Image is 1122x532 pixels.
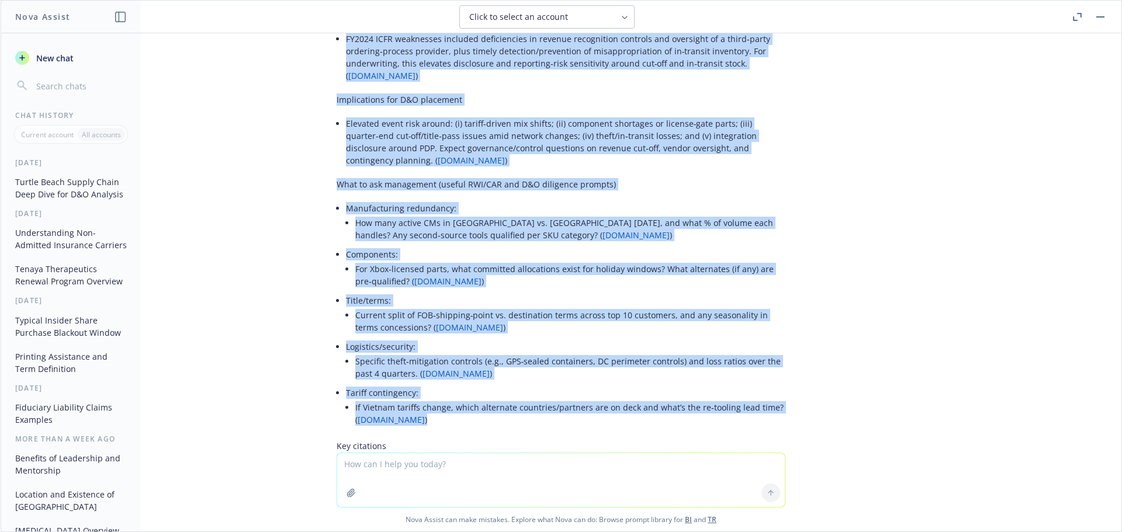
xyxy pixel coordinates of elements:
[346,292,785,338] li: Title/terms:
[355,214,785,244] li: How many active CMs in [GEOGRAPHIC_DATA] vs. [GEOGRAPHIC_DATA] [DATE], and what % of volume each ...
[346,30,785,84] li: FY2024 ICFR weaknesses included deficiencies in revenue recognition controls and oversight of a t...
[21,130,74,140] p: Current account
[337,178,785,190] p: What to ask management (useful RWI/CAR and D&O diligence prompts)
[436,322,503,333] a: [DOMAIN_NAME]
[469,11,568,23] span: Click to select an account
[346,246,785,292] li: Components:
[1,110,141,120] div: Chat History
[685,514,692,524] a: BI
[355,260,785,290] li: For Xbox‑licensed parts, what committed allocations exist for holiday windows? What alternates (i...
[346,384,785,430] li: Tariff contingency:
[11,448,131,480] button: Benefits of Leadership and Mentorship
[1,295,141,305] div: [DATE]
[11,223,131,255] button: Understanding Non-Admitted Insurance Carriers
[34,52,74,64] span: New chat
[1,383,141,393] div: [DATE]
[355,307,785,336] li: Current split of FOB‑shipping‑point vs. destination terms across top 10 customers, and any season...
[358,414,425,425] a: [DOMAIN_NAME]
[11,311,131,342] button: Typical Insider Share Purchase Blackout Window
[459,5,635,29] button: Click to select an account
[346,115,785,169] li: Elevated event risk around: (i) tariff‑driven mix shifts; (ii) component shortages or license‑gat...
[346,200,785,246] li: Manufacturing redundancy:
[5,507,1117,531] span: Nova Assist can make mistakes. Explore what Nova can do: Browse prompt library for and
[602,230,670,241] a: [DOMAIN_NAME]
[82,130,121,140] p: All accounts
[11,259,131,291] button: Tenaya Therapeutics Renewal Program Overview
[355,399,785,428] li: If Vietnam tariffs change, which alternate countries/partners are on deck and what’s the re‑tooli...
[337,93,785,106] p: Implications for D&O placement
[708,514,716,524] a: TR
[11,47,131,68] button: New chat
[355,353,785,382] li: Specific theft‑mitigation controls (e.g., GPS‑sealed containers, DC perimeter controls) and loss ...
[34,78,127,94] input: Search chats
[337,440,785,452] p: Key citations
[1,434,141,444] div: More than a week ago
[423,368,490,379] a: [DOMAIN_NAME]
[11,172,131,204] button: Turtle Beach Supply Chain Deep Dive for D&O Analysis
[1,208,141,218] div: [DATE]
[438,155,505,166] a: [DOMAIN_NAME]
[11,485,131,516] button: Location and Existence of [GEOGRAPHIC_DATA]
[346,338,785,384] li: Logistics/security:
[1,158,141,168] div: [DATE]
[15,11,70,23] h1: Nova Assist
[11,347,131,378] button: Printing Assistance and Term Definition
[348,70,415,81] a: [DOMAIN_NAME]
[414,276,482,287] a: [DOMAIN_NAME]
[11,398,131,429] button: Fiduciary Liability Claims Examples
